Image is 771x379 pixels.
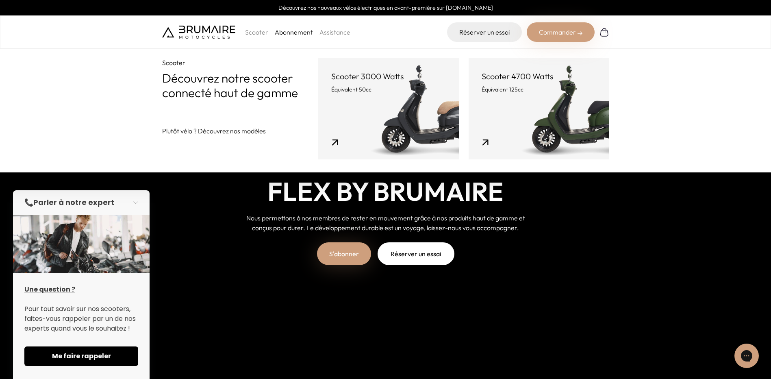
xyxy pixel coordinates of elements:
[267,176,504,207] h1: Flex by Brumaire
[578,31,582,36] img: right-arrow-2.png
[275,28,313,36] a: Abonnement
[246,214,525,232] span: Nous permettons à nos membres de rester en mouvement grâce à nos produits haut de gamme et conçus...
[331,71,446,82] p: Scooter 3000 Watts
[482,71,596,82] p: Scooter 4700 Watts
[245,27,268,37] p: Scooter
[527,22,595,42] div: Commander
[162,126,266,136] a: Plutôt vélo ? Découvrez nos modèles
[482,85,596,94] p: Équivalent 125cc
[319,28,350,36] a: Assistance
[162,58,318,68] p: Scooter
[317,242,371,265] a: S'abonner
[378,242,454,265] a: Réserver un essai
[599,27,609,37] img: Panier
[447,22,522,42] a: Réserver un essai
[162,26,235,39] img: Brumaire Motocycles
[318,58,459,159] a: Scooter 3000 Watts Équivalent 50cc
[469,58,609,159] a: Scooter 4700 Watts Équivalent 125cc
[162,71,318,100] p: Découvrez notre scooter connecté haut de gamme
[730,341,763,371] iframe: Gorgias live chat messenger
[331,85,446,94] p: Équivalent 50cc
